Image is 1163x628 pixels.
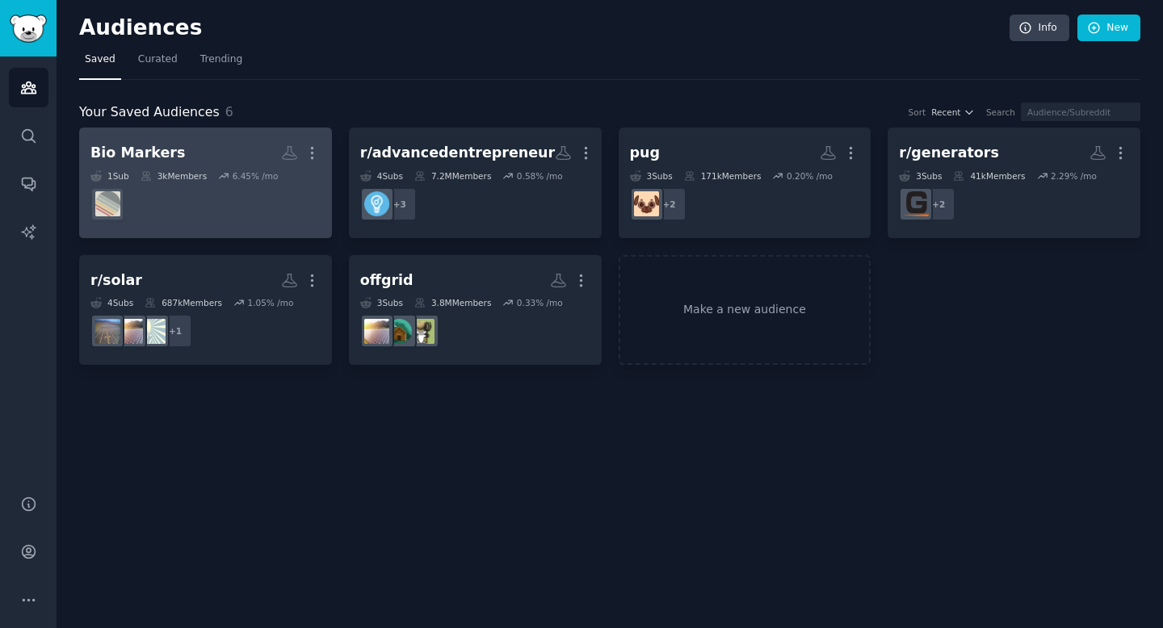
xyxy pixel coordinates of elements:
[195,47,248,80] a: Trending
[360,270,414,291] div: offgrid
[90,170,129,182] div: 1 Sub
[888,128,1140,238] a: r/generators3Subs41kMembers2.29% /mo+2Generac_Generators
[899,143,999,163] div: r/generators
[787,170,833,182] div: 0.20 % /mo
[10,15,47,43] img: GummySearch logo
[364,319,389,344] img: SolarDIY
[79,128,332,238] a: Bio Markers1Sub3kMembers6.45% /moFunction_Health
[145,297,222,308] div: 687k Members
[95,191,120,216] img: Function_Health
[1021,103,1140,121] input: Audience/Subreddit
[931,107,975,118] button: Recent
[90,270,142,291] div: r/solar
[630,143,661,163] div: pug
[1051,170,1097,182] div: 2.29 % /mo
[986,107,1015,118] div: Search
[349,128,602,238] a: r/advancedentrepreneur4Subs7.2MMembers0.58% /mo+3Entrepreneur
[360,143,555,163] div: r/advancedentrepreneur
[79,47,121,80] a: Saved
[364,191,389,216] img: Entrepreneur
[247,297,293,308] div: 1.05 % /mo
[383,187,417,221] div: + 3
[141,319,166,344] img: RenewableEnergy
[899,170,942,182] div: 3 Sub s
[953,170,1025,182] div: 41k Members
[630,170,673,182] div: 3 Sub s
[200,52,242,67] span: Trending
[85,52,115,67] span: Saved
[409,319,435,344] img: homestead
[233,170,279,182] div: 6.45 % /mo
[90,143,185,163] div: Bio Markers
[1077,15,1140,42] a: New
[158,314,192,348] div: + 1
[79,103,220,123] span: Your Saved Audiences
[517,297,563,308] div: 0.33 % /mo
[349,255,602,366] a: offgrid3Subs3.8MMembers0.33% /mohomesteadOffGridSolarDIY
[118,319,143,344] img: SolarDIY
[517,170,563,182] div: 0.58 % /mo
[141,170,207,182] div: 3k Members
[909,107,926,118] div: Sort
[619,128,871,238] a: pug3Subs171kMembers0.20% /mo+2pugs
[904,191,929,216] img: Generac_Generators
[387,319,412,344] img: OffGrid
[360,297,403,308] div: 3 Sub s
[634,191,659,216] img: pugs
[1010,15,1069,42] a: Info
[931,107,960,118] span: Recent
[619,255,871,366] a: Make a new audience
[360,170,403,182] div: 4 Sub s
[684,170,762,182] div: 171k Members
[138,52,178,67] span: Curated
[95,319,120,344] img: solar
[132,47,183,80] a: Curated
[90,297,133,308] div: 4 Sub s
[414,297,491,308] div: 3.8M Members
[79,255,332,366] a: r/solar4Subs687kMembers1.05% /mo+1RenewableEnergySolarDIYsolar
[414,170,491,182] div: 7.2M Members
[79,15,1010,41] h2: Audiences
[225,104,233,119] span: 6
[922,187,955,221] div: + 2
[653,187,686,221] div: + 2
